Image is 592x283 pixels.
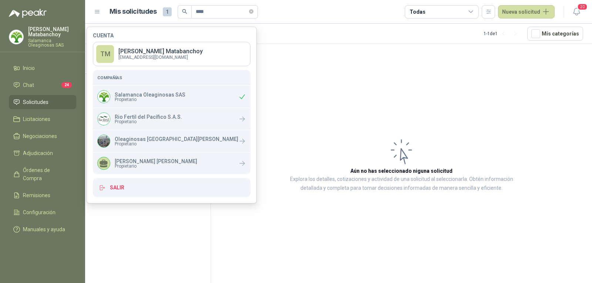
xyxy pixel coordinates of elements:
[115,159,197,164] p: [PERSON_NAME] [PERSON_NAME]
[28,27,76,37] p: [PERSON_NAME] Matabanchoy
[9,30,23,44] img: Company Logo
[23,81,34,89] span: Chat
[23,115,50,123] span: Licitaciones
[23,64,35,72] span: Inicio
[9,205,76,219] a: Configuración
[96,45,114,63] div: TM
[9,146,76,160] a: Adjudicación
[115,92,185,97] p: Salamanca Oleaginosas SAS
[23,166,69,182] span: Órdenes de Compra
[285,175,518,193] p: Explora los detalles, cotizaciones y actividad de una solicitud al seleccionarla. Obtén informaci...
[23,225,65,233] span: Manuales y ayuda
[23,98,48,106] span: Solicitudes
[9,78,76,92] a: Chat24
[93,33,250,38] h4: Cuenta
[249,8,253,15] span: close-circle
[93,152,250,174] a: [PERSON_NAME] [PERSON_NAME]Propietario
[23,191,50,199] span: Remisiones
[115,137,238,142] p: Oleaginosas [GEOGRAPHIC_DATA][PERSON_NAME]
[115,114,182,119] p: Rio Fertil del Pacífico S.A.S.
[115,164,197,168] span: Propietario
[97,74,246,81] h5: Compañías
[350,167,453,175] h3: Aún no has seleccionado niguna solicitud
[527,27,583,41] button: Mís categorías
[115,142,238,146] span: Propietario
[163,7,172,16] span: 1
[23,208,55,216] span: Configuración
[9,112,76,126] a: Licitaciones
[9,163,76,185] a: Órdenes de Compra
[93,130,250,152] a: Company LogoOleaginosas [GEOGRAPHIC_DATA][PERSON_NAME]Propietario
[118,55,203,60] p: [EMAIL_ADDRESS][DOMAIN_NAME]
[498,5,555,18] button: Nueva solicitud
[23,132,57,140] span: Negociaciones
[570,5,583,18] button: 20
[93,86,250,108] div: Company LogoSalamanca Oleaginosas SASPropietario
[23,149,53,157] span: Adjudicación
[410,8,425,16] div: Todas
[93,108,250,130] a: Company LogoRio Fertil del Pacífico S.A.S.Propietario
[9,188,76,202] a: Remisiones
[249,9,253,14] span: close-circle
[98,135,110,147] img: Company Logo
[110,6,157,17] h1: Mis solicitudes
[9,129,76,143] a: Negociaciones
[98,113,110,125] img: Company Logo
[9,222,76,236] a: Manuales y ayuda
[93,42,250,66] a: TM[PERSON_NAME] Matabanchoy[EMAIL_ADDRESS][DOMAIN_NAME]
[577,3,588,10] span: 20
[484,28,521,40] div: 1 - 1 de 1
[61,82,72,88] span: 24
[9,95,76,109] a: Solicitudes
[182,9,187,14] span: search
[9,9,47,18] img: Logo peakr
[28,38,76,47] p: Salamanca Oleaginosas SAS
[118,48,203,54] p: [PERSON_NAME] Matabanchoy
[93,178,250,197] button: Salir
[98,91,110,103] img: Company Logo
[9,61,76,75] a: Inicio
[115,119,182,124] span: Propietario
[115,97,185,102] span: Propietario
